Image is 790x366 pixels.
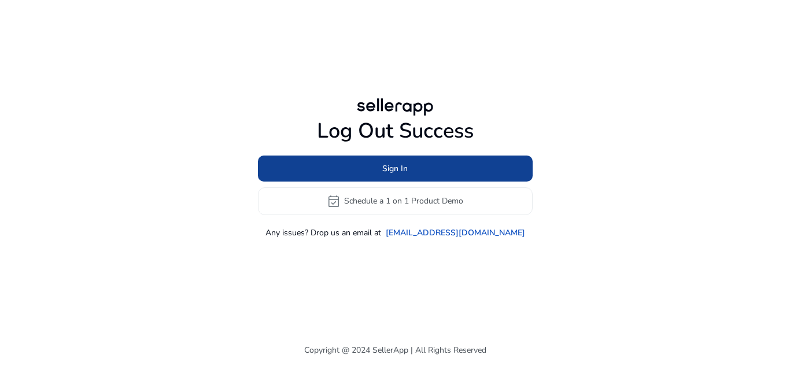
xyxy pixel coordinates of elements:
[327,194,341,208] span: event_available
[258,156,533,182] button: Sign In
[258,187,533,215] button: event_availableSchedule a 1 on 1 Product Demo
[386,227,525,239] a: [EMAIL_ADDRESS][DOMAIN_NAME]
[382,162,408,175] span: Sign In
[265,227,381,239] p: Any issues? Drop us an email at
[258,119,533,143] h1: Log Out Success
